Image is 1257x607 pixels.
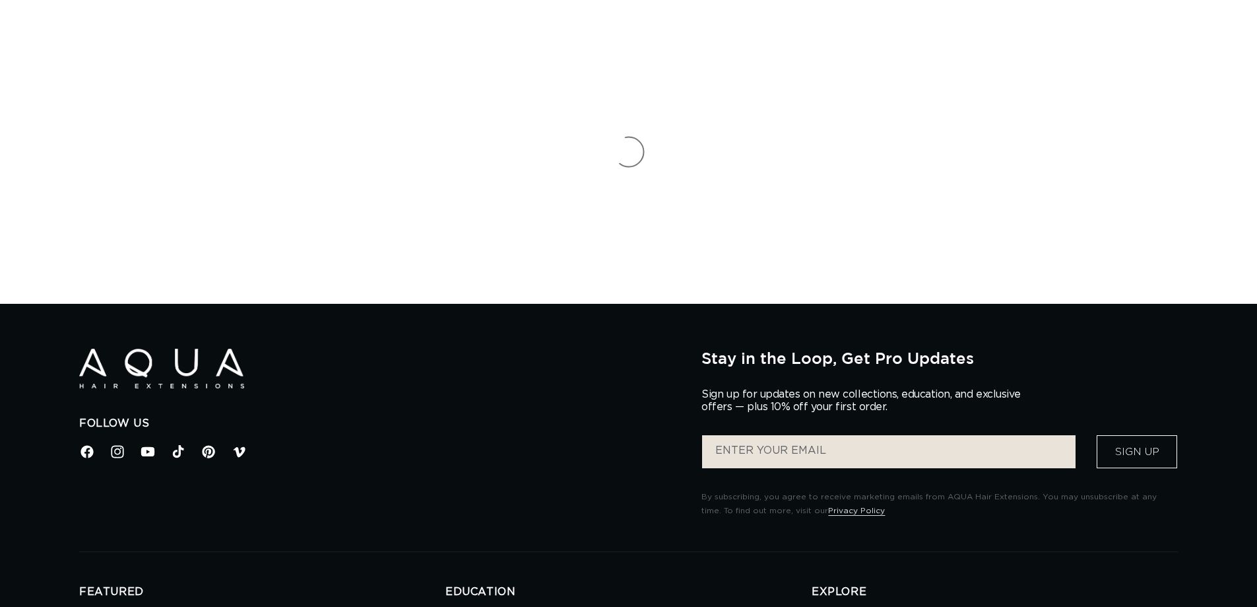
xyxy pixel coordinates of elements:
[702,435,1076,468] input: ENTER YOUR EMAIL
[828,507,885,515] a: Privacy Policy
[701,349,1178,367] h2: Stay in the Loop, Get Pro Updates
[445,585,812,599] h2: EDUCATION
[79,585,445,599] h2: FEATURED
[701,490,1178,518] p: By subscribing, you agree to receive marketing emails from AQUA Hair Extensions. You may unsubscr...
[812,585,1178,599] h2: EXPLORE
[1097,435,1177,468] button: Sign Up
[701,388,1031,413] p: Sign up for updates on new collections, education, and exclusive offers — plus 10% off your first...
[79,349,244,389] img: Aqua Hair Extensions
[79,417,682,431] h2: Follow Us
